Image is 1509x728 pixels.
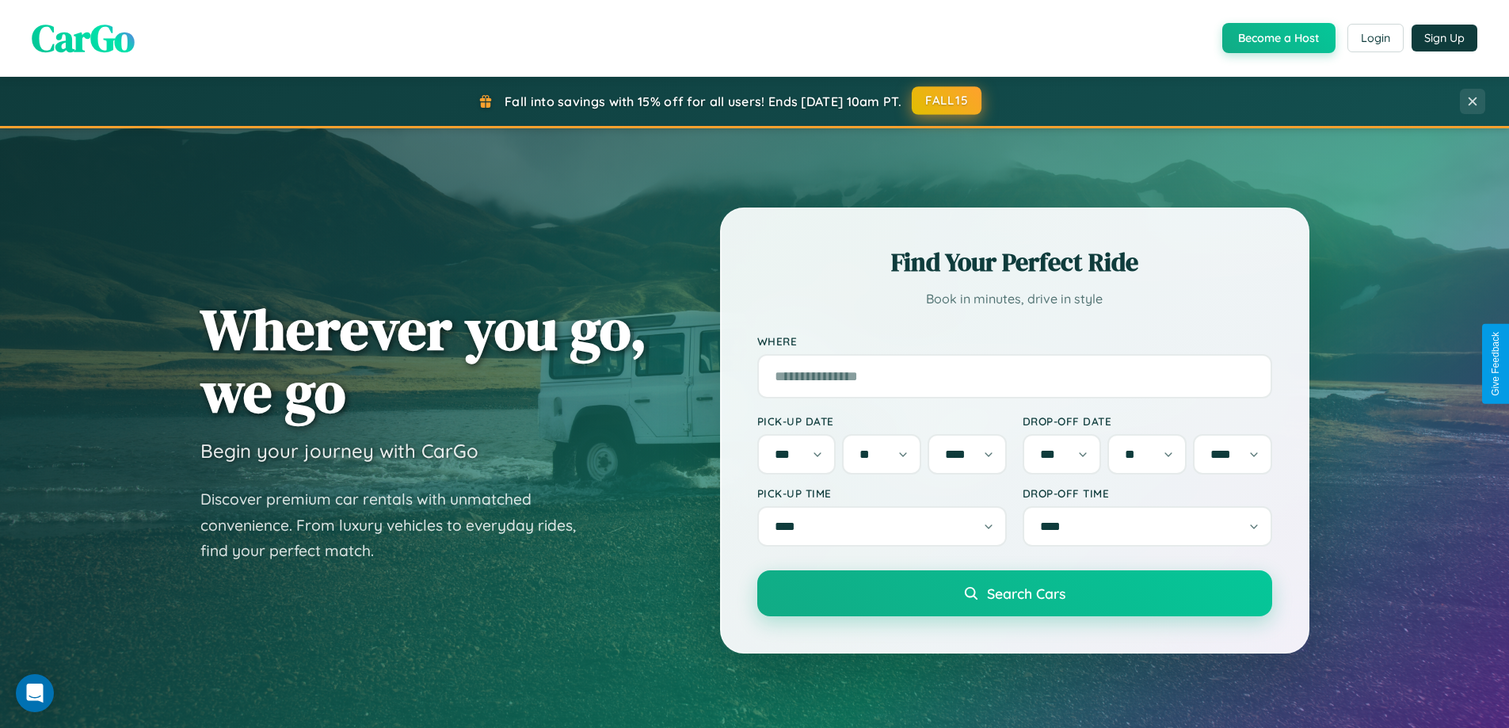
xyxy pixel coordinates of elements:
button: FALL15 [912,86,981,115]
button: Login [1347,24,1404,52]
p: Discover premium car rentals with unmatched convenience. From luxury vehicles to everyday rides, ... [200,486,596,564]
button: Become a Host [1222,23,1336,53]
h3: Begin your journey with CarGo [200,439,478,463]
label: Pick-up Date [757,414,1007,428]
span: Search Cars [987,585,1065,602]
button: Sign Up [1412,25,1477,51]
div: Open Intercom Messenger [16,674,54,712]
label: Drop-off Date [1023,414,1272,428]
button: Search Cars [757,570,1272,616]
h1: Wherever you go, we go [200,298,647,423]
label: Where [757,334,1272,348]
div: Give Feedback [1490,332,1501,396]
label: Drop-off Time [1023,486,1272,500]
label: Pick-up Time [757,486,1007,500]
p: Book in minutes, drive in style [757,288,1272,311]
span: CarGo [32,12,135,64]
h2: Find Your Perfect Ride [757,245,1272,280]
span: Fall into savings with 15% off for all users! Ends [DATE] 10am PT. [505,93,901,109]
